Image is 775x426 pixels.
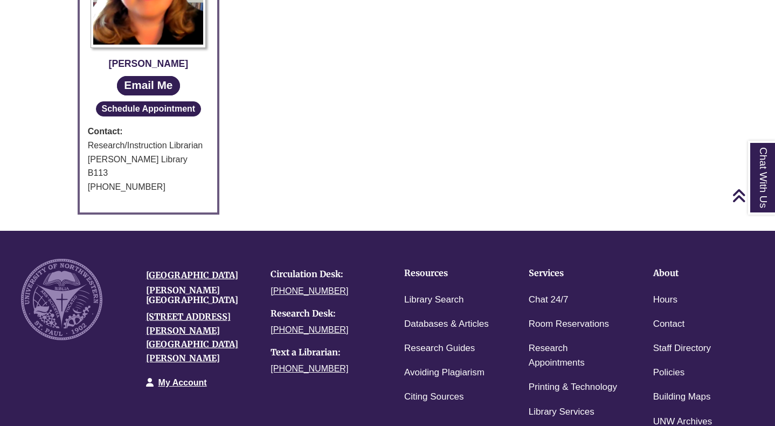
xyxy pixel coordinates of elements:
a: Citing Sources [404,389,464,405]
a: Staff Directory [653,341,711,356]
h4: [PERSON_NAME][GEOGRAPHIC_DATA] [146,286,255,305]
strong: Contact: [88,125,209,139]
h4: Resources [404,269,495,278]
a: Policies [653,365,685,381]
div: [PERSON_NAME] [88,56,209,71]
h4: Circulation Desk: [271,270,379,279]
a: Research Appointments [529,341,620,371]
a: Library Search [404,292,464,308]
a: Building Maps [653,389,711,405]
h4: Services [529,269,620,278]
div: [PHONE_NUMBER] [88,180,209,194]
a: Room Reservations [529,317,609,332]
h4: About [653,269,744,278]
a: Back to Top [732,188,772,203]
a: [GEOGRAPHIC_DATA] [146,270,238,280]
a: Databases & Articles [404,317,489,332]
h4: Research Desk: [271,309,379,319]
a: Hours [653,292,677,308]
a: Avoiding Plagiarism [404,365,485,381]
a: Contact [653,317,685,332]
a: My Account [158,378,207,387]
a: [PHONE_NUMBER] [271,286,348,296]
a: [STREET_ADDRESS][PERSON_NAME][GEOGRAPHIC_DATA][PERSON_NAME] [146,311,238,363]
a: Research Guides [404,341,475,356]
h4: Text a Librarian: [271,348,379,358]
a: Library Services [529,404,594,420]
div: Research/Instruction Librarian [PERSON_NAME] Library B113 [88,139,209,180]
a: Email Me [117,76,180,95]
button: Schedule Appointment [96,101,201,116]
a: Chat 24/7 [529,292,569,308]
a: [PHONE_NUMBER] [271,364,348,373]
img: UNW seal [21,259,102,340]
a: [PHONE_NUMBER] [271,325,348,334]
a: Printing & Technology [529,380,617,395]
